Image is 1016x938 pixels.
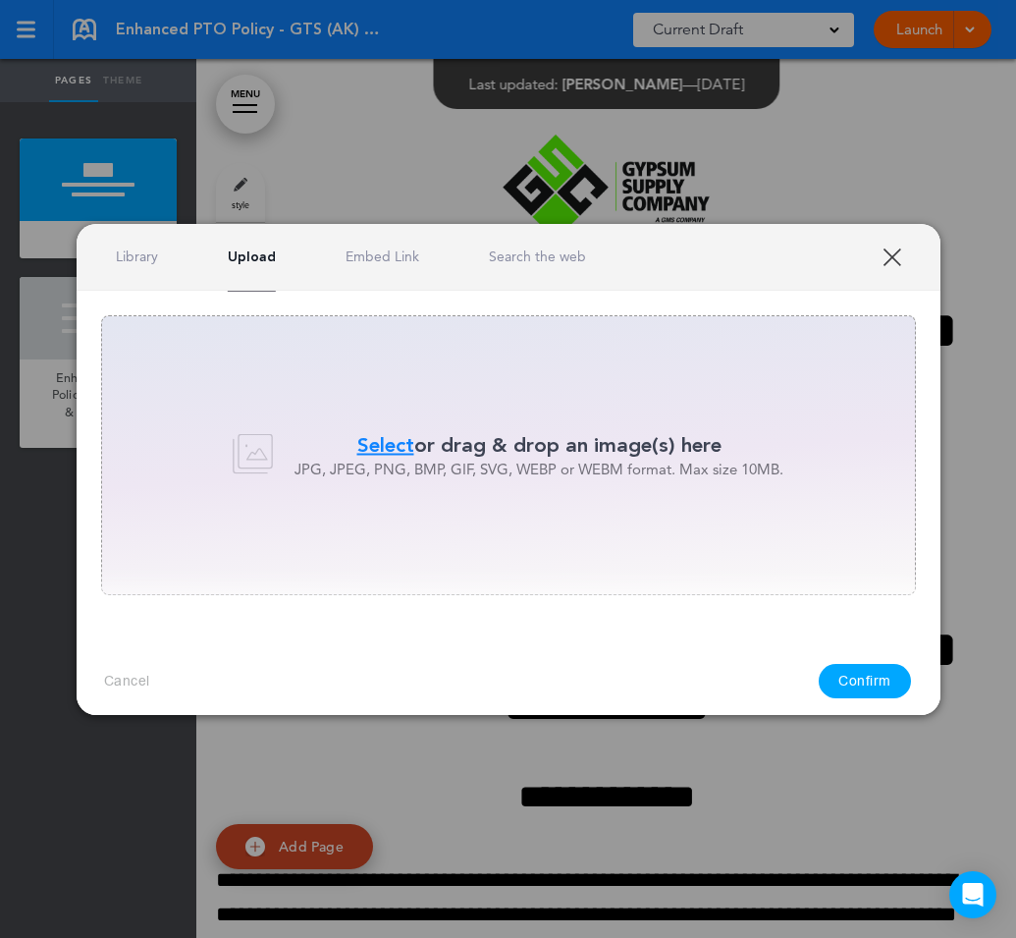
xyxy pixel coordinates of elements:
[104,672,150,690] button: Cancel
[949,871,996,918] div: Open Intercom Messenger
[357,431,414,460] span: Select
[233,433,273,473] img: upload-img
[489,248,586,266] a: Search the web
[228,248,276,266] a: Upload
[294,431,783,460] p: or drag & drop an image(s) here
[346,248,419,266] a: Embed Link
[819,664,911,698] button: Confirm
[882,248,901,266] a: XXX
[294,460,783,479] p: JPG, JPEG, PNG, BMP, GIF, SVG, WEBP or WEBM format. Max size 10MB.
[116,248,158,266] a: Library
